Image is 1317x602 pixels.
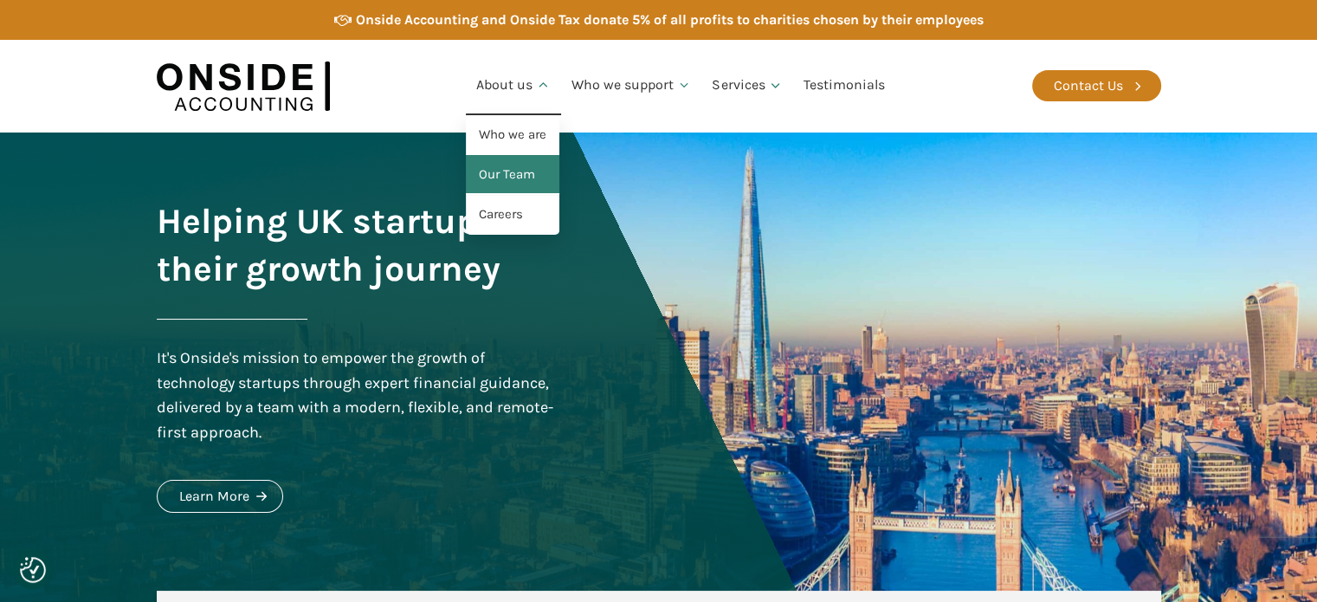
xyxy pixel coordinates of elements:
[157,53,330,120] img: Onside Accounting
[466,115,559,155] a: Who we are
[20,557,46,583] img: Revisit consent button
[793,56,895,115] a: Testimonials
[1032,70,1161,101] a: Contact Us
[1054,74,1123,97] div: Contact Us
[157,480,283,513] a: Learn More
[20,557,46,583] button: Consent Preferences
[179,485,249,508] div: Learn More
[157,197,558,293] h1: Helping UK startups on their growth journey
[466,155,559,195] a: Our Team
[466,56,561,115] a: About us
[157,346,558,445] div: It's Onside's mission to empower the growth of technology startups through expert financial guida...
[466,195,559,235] a: Careers
[356,9,984,31] div: Onside Accounting and Onside Tax donate 5% of all profits to charities chosen by their employees
[701,56,793,115] a: Services
[561,56,702,115] a: Who we support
